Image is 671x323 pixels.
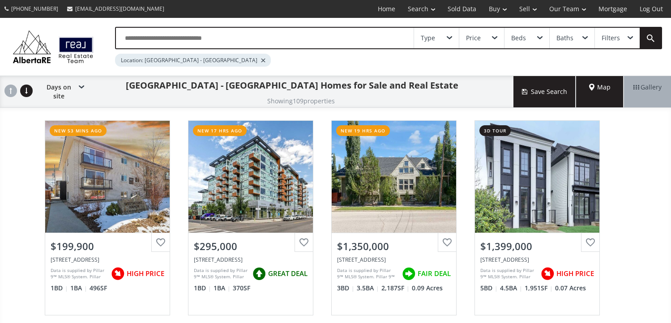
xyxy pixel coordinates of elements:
[480,284,498,293] span: 5 BD
[127,269,164,278] span: HIGH PRICE
[267,98,335,104] h2: Showing 109 properties
[633,83,662,92] span: Gallery
[421,35,435,41] div: Type
[555,284,586,293] span: 0.07 Acres
[63,0,169,17] a: [EMAIL_ADDRESS][DOMAIN_NAME]
[511,35,526,41] div: Beds
[194,239,308,253] div: $295,000
[624,76,671,107] div: Gallery
[194,267,248,280] div: Data is supplied by Pillar 9™ MLS® System. Pillar 9™ is the owner of the copyright in its MLS® Sy...
[480,256,594,263] div: 2718 5 Avenue NW, Calgary, AB T2N 0T8
[539,265,556,283] img: rating icon
[556,269,594,278] span: HIGH PRICE
[525,284,553,293] span: 1,951 SF
[268,269,308,278] span: GREAT DEAL
[90,284,107,293] span: 496 SF
[412,284,443,293] span: 0.09 Acres
[381,284,410,293] span: 2,187 SF
[109,265,127,283] img: rating icon
[126,79,458,92] h1: [GEOGRAPHIC_DATA] - [GEOGRAPHIC_DATA] Homes for Sale and Real Estate
[602,35,620,41] div: Filters
[466,35,481,41] div: Price
[337,267,397,280] div: Data is supplied by Pillar 9™ MLS® System. Pillar 9™ is the owner of the copyright in its MLS® Sy...
[357,284,379,293] span: 3.5 BA
[250,265,268,283] img: rating icon
[337,256,451,263] div: 1314 Gladstone Road NW, Calgary, AB T2N 3G3
[337,239,451,253] div: $1,350,000
[400,265,418,283] img: rating icon
[194,256,308,263] div: 110 18A Street NW #355, Calgary, AB T2N5G5
[36,76,84,107] div: Days on site
[556,35,573,41] div: Baths
[194,284,211,293] span: 1 BD
[576,76,624,107] div: Map
[51,239,164,253] div: $199,900
[480,267,536,280] div: Data is supplied by Pillar 9™ MLS® System. Pillar 9™ is the owner of the copyright in its MLS® Sy...
[75,5,164,13] span: [EMAIL_ADDRESS][DOMAIN_NAME]
[480,239,594,253] div: $1,399,000
[500,284,522,293] span: 4.5 BA
[70,284,87,293] span: 1 BA
[11,5,58,13] span: [PHONE_NUMBER]
[9,28,97,65] img: Logo
[418,269,451,278] span: FAIR DEAL
[214,284,231,293] span: 1 BA
[115,54,271,67] div: Location: [GEOGRAPHIC_DATA] - [GEOGRAPHIC_DATA]
[589,83,611,92] span: Map
[233,284,250,293] span: 370 SF
[337,284,355,293] span: 3 BD
[51,256,164,263] div: 1717 Westmount Road NW #10, Calgary, AB T2N 3M4
[51,267,107,280] div: Data is supplied by Pillar 9™ MLS® System. Pillar 9™ is the owner of the copyright in its MLS® Sy...
[513,76,576,107] button: Save Search
[51,284,68,293] span: 1 BD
